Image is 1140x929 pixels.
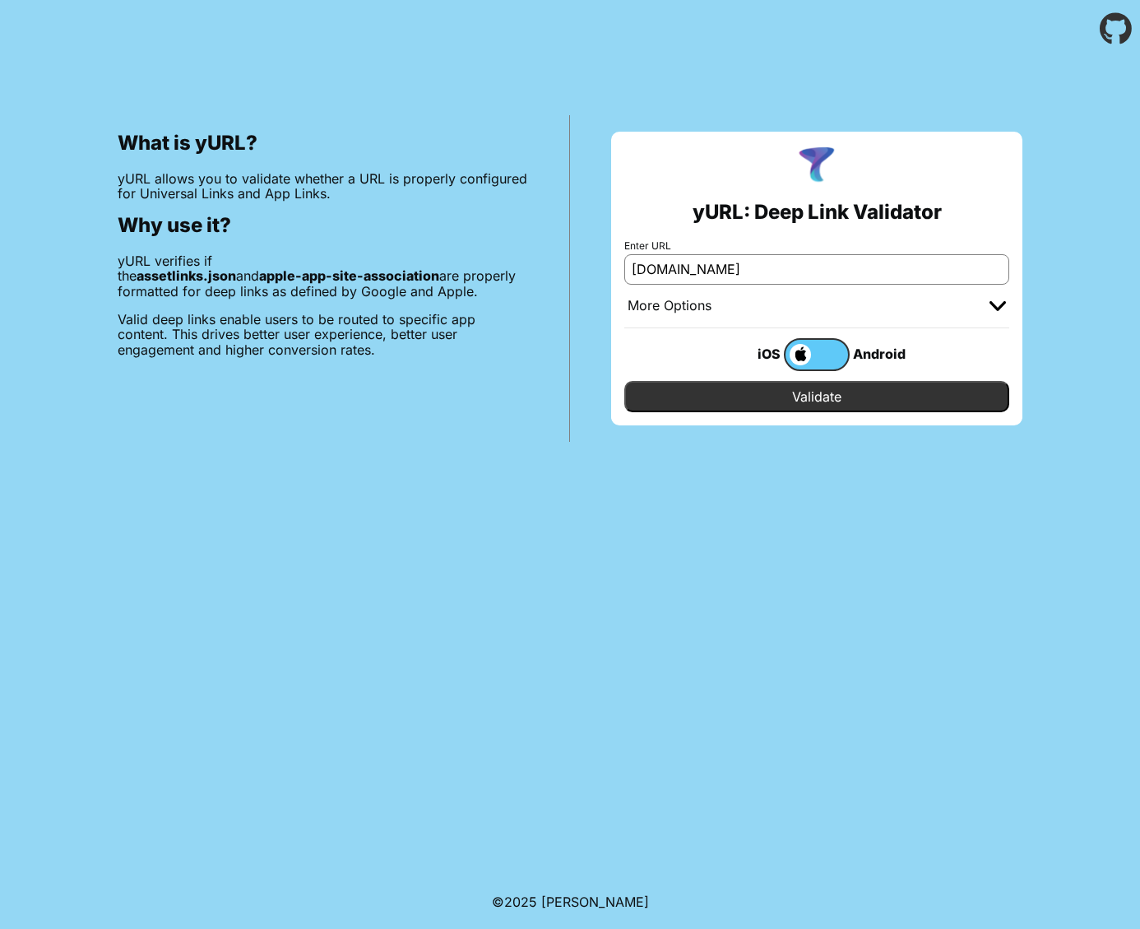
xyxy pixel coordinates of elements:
[259,267,439,284] b: apple-app-site-association
[624,240,1009,252] label: Enter URL
[850,343,915,365] div: Android
[795,145,838,188] img: yURL Logo
[118,132,528,155] h2: What is yURL?
[118,312,528,357] p: Valid deep links enable users to be routed to specific app content. This drives better user exper...
[628,298,711,314] div: More Options
[137,267,236,284] b: assetlinks.json
[118,253,528,299] p: yURL verifies if the and are properly formatted for deep links as defined by Google and Apple.
[492,875,649,929] footer: ©
[504,894,537,910] span: 2025
[118,171,528,202] p: yURL allows you to validate whether a URL is properly configured for Universal Links and App Links.
[718,343,784,365] div: iOS
[624,381,1009,412] input: Validate
[693,201,942,224] h2: yURL: Deep Link Validator
[624,254,1009,284] input: e.g. https://app.chayev.com/xyx
[118,214,528,237] h2: Why use it?
[989,301,1006,311] img: chevron
[541,894,649,910] a: Michael Ibragimchayev's Personal Site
